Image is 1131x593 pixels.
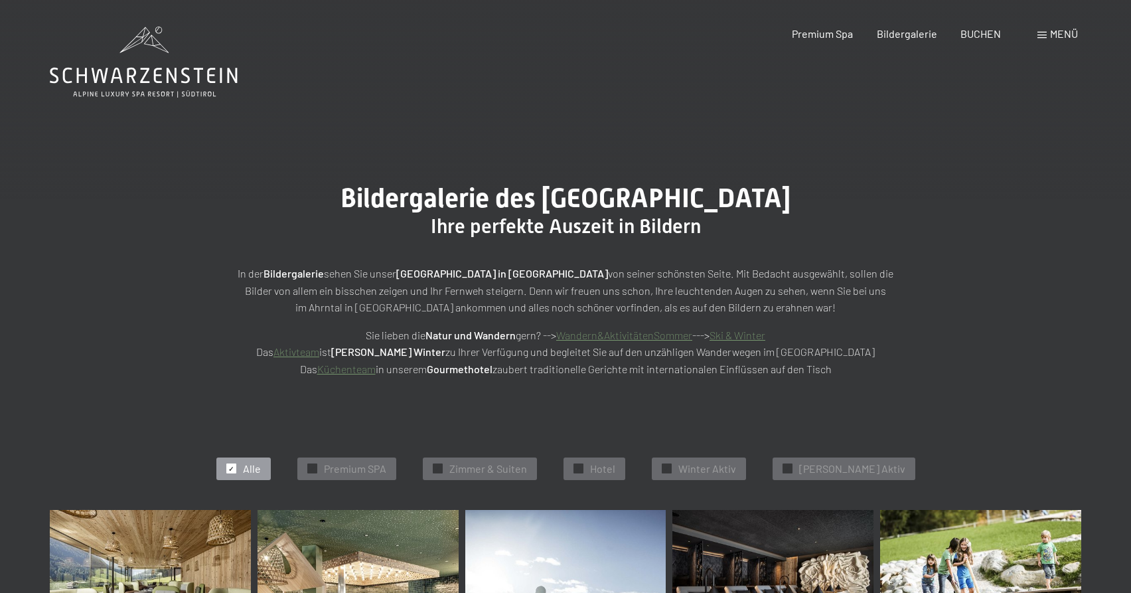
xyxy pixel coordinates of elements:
[234,327,897,378] p: Sie lieben die gern? --> ---> Das ist zu Ihrer Verfügung und begleitet Sie auf den unzähligen Wan...
[264,267,324,280] strong: Bildergalerie
[396,267,608,280] strong: [GEOGRAPHIC_DATA] in [GEOGRAPHIC_DATA]
[234,265,897,316] p: In der sehen Sie unser von seiner schönsten Seite. Mit Bedacht ausgewählt, sollen die Bilder von ...
[556,329,692,341] a: Wandern&AktivitätenSommer
[435,464,440,473] span: ✓
[324,462,386,476] span: Premium SPA
[877,27,937,40] a: Bildergalerie
[960,27,1001,40] a: BUCHEN
[664,464,669,473] span: ✓
[331,345,445,358] strong: [PERSON_NAME] Winter
[799,462,905,476] span: [PERSON_NAME] Aktiv
[590,462,615,476] span: Hotel
[785,464,790,473] span: ✓
[678,462,736,476] span: Winter Aktiv
[228,464,234,473] span: ✓
[243,462,261,476] span: Alle
[449,462,527,476] span: Zimmer & Suiten
[710,329,765,341] a: Ski & Winter
[425,329,516,341] strong: Natur und Wandern
[340,183,791,214] span: Bildergalerie des [GEOGRAPHIC_DATA]
[575,464,581,473] span: ✓
[309,464,315,473] span: ✓
[431,214,701,238] span: Ihre perfekte Auszeit in Bildern
[317,363,376,375] a: Küchenteam
[792,27,853,40] a: Premium Spa
[273,345,319,358] a: Aktivteam
[1050,27,1078,40] span: Menü
[427,363,492,375] strong: Gourmethotel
